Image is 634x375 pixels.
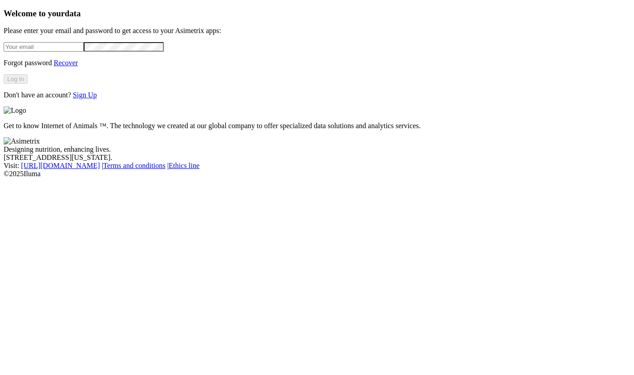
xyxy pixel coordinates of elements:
span: data [65,9,81,18]
a: Terms and conditions [103,162,166,169]
a: [URL][DOMAIN_NAME] [21,162,100,169]
img: Logo [4,106,26,115]
div: [STREET_ADDRESS][US_STATE]. [4,154,630,162]
p: Don't have an account? [4,91,630,99]
input: Your email [4,42,84,52]
p: Please enter your email and password to get access to your Asimetrix apps: [4,27,630,35]
div: Visit : | | [4,162,630,170]
a: Sign Up [73,91,97,99]
img: Asimetrix [4,137,40,145]
p: Get to know Internet of Animals ™. The technology we created at our global company to offer speci... [4,122,630,130]
div: © 2025 Iluma [4,170,630,178]
a: Recover [54,59,78,67]
a: Ethics line [169,162,200,169]
div: Designing nutrition, enhancing lives. [4,145,630,154]
p: Forgot password [4,59,630,67]
button: Log In [4,74,28,84]
h3: Welcome to your [4,9,630,19]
